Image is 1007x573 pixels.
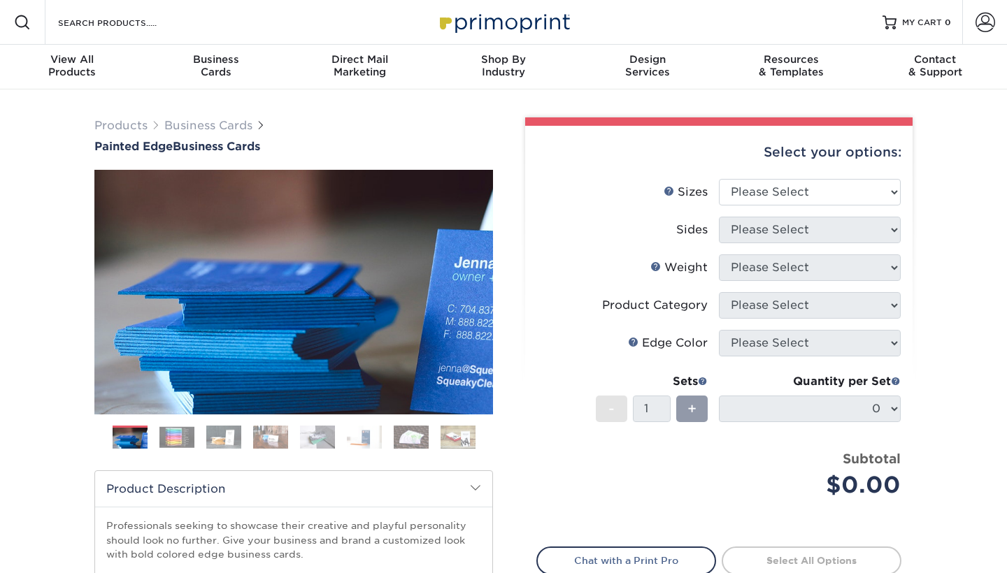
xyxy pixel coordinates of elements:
a: Business Cards [164,119,252,132]
span: Shop By [431,53,576,66]
a: Resources& Templates [720,45,864,89]
span: 0 [945,17,951,27]
h1: Business Cards [94,140,493,153]
span: Painted Edge [94,140,173,153]
img: Business Cards 01 [113,421,148,456]
div: Cards [144,53,288,78]
img: Business Cards 07 [394,425,429,449]
img: Business Cards 03 [206,425,241,449]
div: & Support [863,53,1007,78]
img: Business Cards 08 [441,425,476,449]
div: Industry [431,53,576,78]
a: Contact& Support [863,45,1007,89]
div: Edge Color [628,335,708,351]
span: Design [576,53,720,66]
img: Painted Edge 01 [94,93,493,491]
a: Painted EdgeBusiness Cards [94,140,493,153]
span: - [608,398,615,419]
span: Contact [863,53,1007,66]
a: Shop ByIndustry [431,45,576,89]
a: Products [94,119,148,132]
img: Business Cards 02 [159,426,194,448]
div: $0.00 [729,468,901,502]
div: Quantity per Set [719,373,901,390]
a: Direct MailMarketing [287,45,431,89]
h2: Product Description [95,471,492,507]
div: Services [576,53,720,78]
img: Business Cards 04 [253,425,288,449]
a: DesignServices [576,45,720,89]
div: Marketing [287,53,431,78]
img: Primoprint [434,7,573,37]
img: Business Cards 06 [347,425,382,449]
div: Product Category [602,297,708,314]
span: Resources [720,53,864,66]
div: Select your options: [536,126,901,179]
input: SEARCH PRODUCTS..... [57,14,193,31]
div: & Templates [720,53,864,78]
span: + [687,398,697,419]
div: Sizes [664,184,708,201]
span: MY CART [902,17,942,29]
span: Business [144,53,288,66]
div: Sets [596,373,708,390]
a: BusinessCards [144,45,288,89]
img: Business Cards 05 [300,425,335,449]
strong: Subtotal [843,451,901,466]
div: Weight [650,259,708,276]
span: Direct Mail [287,53,431,66]
div: Sides [676,222,708,238]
